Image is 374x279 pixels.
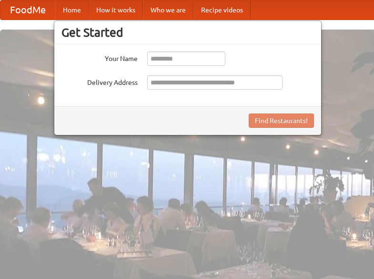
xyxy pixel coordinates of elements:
[193,0,251,20] a: Recipe videos
[143,0,193,20] a: Who we are
[61,25,314,40] h3: Get Started
[61,75,138,87] label: Delivery Address
[0,0,55,20] a: FoodMe
[61,52,138,63] label: Your Name
[55,0,89,20] a: Home
[249,114,314,128] button: Find Restaurants!
[89,0,143,20] a: How it works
